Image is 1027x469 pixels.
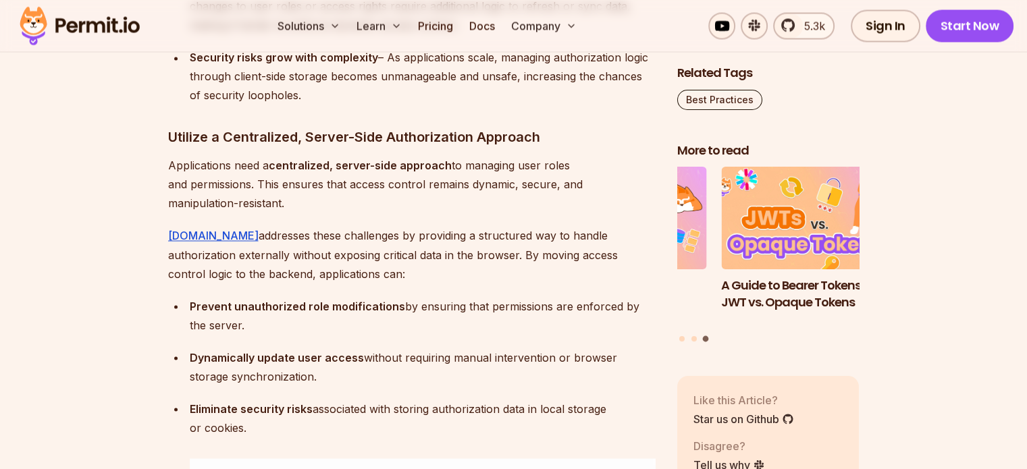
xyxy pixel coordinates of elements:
button: Learn [351,12,407,39]
a: Policy-Based Access Control (PBAC) Isn’t as Great as You ThinkPolicy-Based Access Control (PBAC) ... [525,167,707,328]
strong: centralized, server-side approach [269,159,452,172]
h2: More to read [677,142,860,159]
div: Posts [677,167,860,344]
button: Solutions [272,12,346,39]
button: Go to slide 1 [679,336,685,341]
img: A Guide to Bearer Tokens: JWT vs. Opaque Tokens [721,167,903,270]
a: Docs [464,12,500,39]
strong: Eliminate security risks [190,402,313,415]
a: Pricing [413,12,458,39]
strong: Security risks grow with complexity [190,51,378,64]
a: Best Practices [677,90,762,110]
p: Disagree? [693,438,765,454]
a: 5.3k [773,12,835,39]
img: Policy-Based Access Control (PBAC) Isn’t as Great as You Think [525,167,707,270]
p: Like this Article? [693,392,794,408]
p: addresses these challenges by providing a structured way to handle authorization externally witho... [168,226,656,283]
p: by ensuring that permissions are enforced by the server. [190,296,656,334]
h3: Utilize a Centralized, Server-Side Authorization Approach [168,126,656,148]
strong: Prevent unauthorized role modifications [190,299,405,312]
p: without requiring manual intervention or browser storage synchronization. [190,348,656,385]
button: Company [506,12,582,39]
button: Go to slide 2 [691,336,697,341]
a: [DOMAIN_NAME] [168,229,259,242]
p: Applications need a to managing user roles and permissions. This ensures that access control rema... [168,156,656,213]
img: Permit logo [14,3,146,49]
strong: Dynamically update user access [190,350,364,364]
h3: A Guide to Bearer Tokens: JWT vs. Opaque Tokens [721,277,903,311]
h3: Policy-Based Access Control (PBAC) Isn’t as Great as You Think [525,277,707,327]
li: 2 of 3 [525,167,707,328]
h2: Related Tags [677,65,860,82]
p: associated with storing authorization data in local storage or cookies. [190,399,656,437]
a: Star us on Github [693,411,794,427]
span: 5.3k [796,18,825,34]
a: Start Now [926,9,1014,42]
div: – As applications scale, managing authorization logic through client-side storage becomes unmanag... [190,48,656,105]
button: Go to slide 3 [703,336,709,342]
li: 3 of 3 [721,167,903,328]
a: Sign In [851,9,920,42]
